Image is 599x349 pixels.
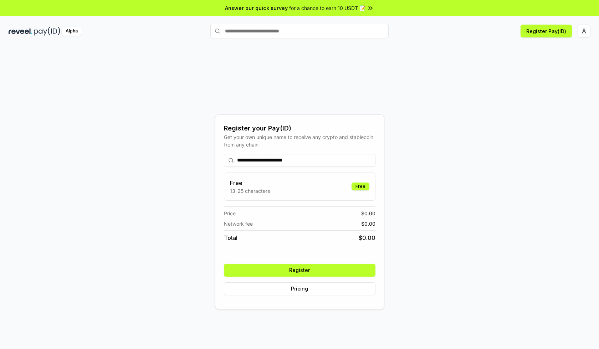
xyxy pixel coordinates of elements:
span: $ 0.00 [361,220,375,227]
span: Network fee [224,220,253,227]
button: Pricing [224,282,375,295]
div: Get your own unique name to receive any crypto and stablecoin, from any chain [224,133,375,148]
img: reveel_dark [9,27,32,36]
img: pay_id [34,27,60,36]
span: $ 0.00 [359,233,375,242]
p: 13-25 characters [230,187,270,195]
div: Free [352,183,369,190]
span: $ 0.00 [361,210,375,217]
span: Answer our quick survey [225,4,288,12]
div: Register your Pay(ID) [224,123,375,133]
span: Price [224,210,236,217]
span: Total [224,233,237,242]
button: Register Pay(ID) [521,25,572,37]
div: Alpha [62,27,82,36]
span: for a chance to earn 10 USDT 📝 [289,4,365,12]
button: Register [224,264,375,277]
h3: Free [230,179,270,187]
